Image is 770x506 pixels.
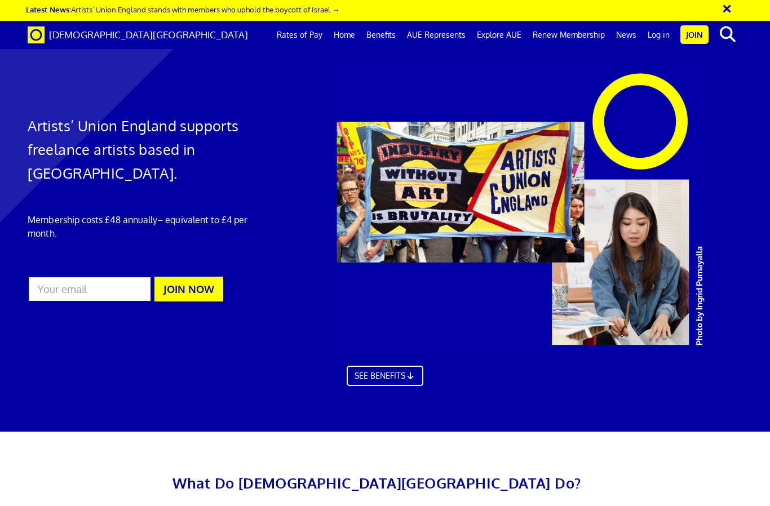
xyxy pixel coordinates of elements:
[328,21,361,49] a: Home
[711,23,745,46] button: search
[271,21,328,49] a: Rates of Pay
[642,21,675,49] a: Log in
[610,21,642,49] a: News
[361,21,401,49] a: Benefits
[26,5,71,14] strong: Latest News:
[19,21,256,49] a: Brand [DEMOGRAPHIC_DATA][GEOGRAPHIC_DATA]
[680,25,709,44] a: Join
[26,5,339,14] a: Latest News:Artists’ Union England stands with members who uphold the boycott of Israel →
[527,21,610,49] a: Renew Membership
[401,21,471,49] a: AUE Represents
[87,471,666,495] h2: What Do [DEMOGRAPHIC_DATA][GEOGRAPHIC_DATA] Do?
[28,213,255,240] p: Membership costs £48 annually – equivalent to £4 per month.
[28,276,152,302] input: Your email
[471,21,527,49] a: Explore AUE
[28,114,255,185] h1: Artists’ Union England supports freelance artists based in [GEOGRAPHIC_DATA].
[154,277,223,301] button: JOIN NOW
[49,29,248,41] span: [DEMOGRAPHIC_DATA][GEOGRAPHIC_DATA]
[347,366,423,386] a: SEE BENEFITS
